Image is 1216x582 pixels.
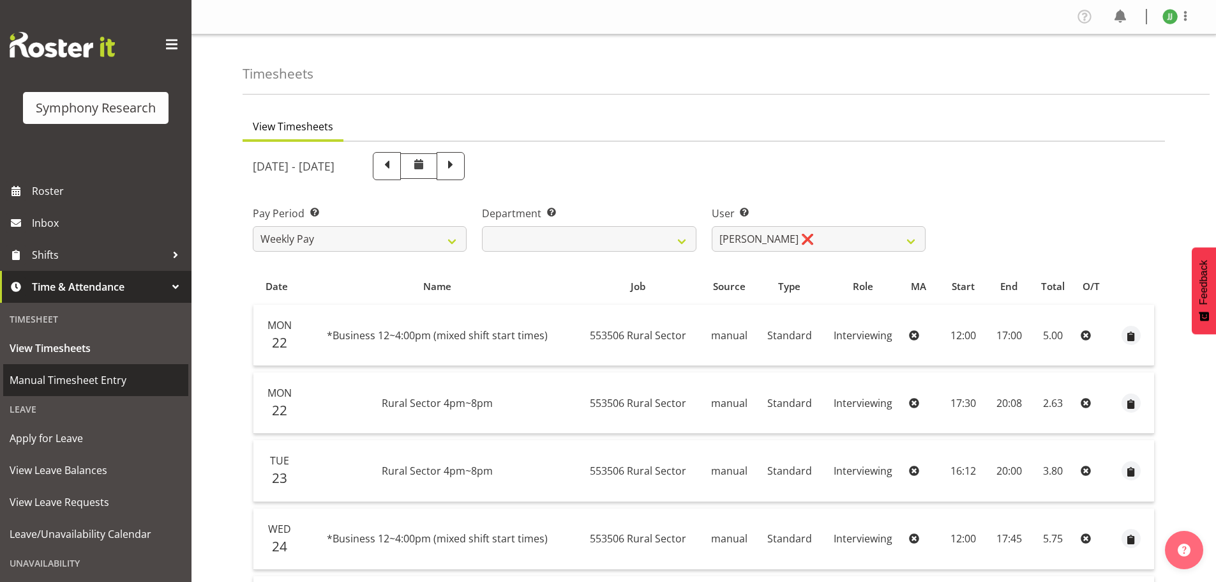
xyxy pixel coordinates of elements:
span: 553506 Rural Sector [590,328,686,342]
span: Interviewing [834,464,892,478]
span: Rural Sector 4pm~8pm [382,464,493,478]
span: 23 [272,469,287,487]
span: Type [778,279,800,294]
span: manual [711,396,747,410]
a: View Leave Balances [3,454,188,486]
h5: [DATE] - [DATE] [253,159,334,173]
span: Interviewing [834,532,892,546]
td: 12:00 [939,509,987,570]
span: Name [423,279,451,294]
a: View Timesheets [3,332,188,364]
td: 5.00 [1030,305,1076,366]
img: help-xxl-2.png [1178,544,1190,556]
a: Manual Timesheet Entry [3,364,188,396]
a: View Leave Requests [3,486,188,518]
div: Unavailability [3,550,188,576]
span: Tue [270,454,289,468]
span: Wed [268,522,291,536]
span: manual [711,328,747,342]
span: View Timesheets [253,119,333,134]
span: Total [1041,279,1065,294]
span: 553506 Rural Sector [590,464,686,478]
td: Standard [757,305,822,366]
td: 12:00 [939,305,987,366]
span: Interviewing [834,396,892,410]
td: 17:45 [987,509,1030,570]
div: Symphony Research [36,98,156,118]
td: 17:00 [987,305,1030,366]
td: Standard [757,372,822,434]
span: Job [631,279,645,294]
img: joshua-joel11891.jpg [1162,9,1178,24]
span: Time & Attendance [32,277,166,296]
span: Start [952,279,975,294]
span: View Leave Balances [10,461,182,480]
span: *Business 12~4:00pm (mixed shift start times) [327,328,548,342]
span: 22 [272,401,287,419]
td: 5.75 [1030,509,1076,570]
span: Inbox [32,213,185,233]
span: Date [266,279,288,294]
span: Manual Timesheet Entry [10,371,182,390]
span: Mon [267,318,292,332]
span: Apply for Leave [10,429,182,448]
button: Feedback - Show survey [1192,247,1216,334]
img: Rosterit website logo [10,32,115,57]
span: manual [711,532,747,546]
span: Shifts [32,245,166,264]
label: Department [482,206,696,221]
td: Standard [757,509,822,570]
span: Leave/Unavailability Calendar [10,525,182,544]
span: *Business 12~4:00pm (mixed shift start times) [327,532,548,546]
span: 24 [272,537,287,555]
h4: Timesheets [243,66,313,81]
span: View Leave Requests [10,493,182,512]
td: 20:08 [987,372,1030,434]
span: Mon [267,386,292,400]
td: 2.63 [1030,372,1076,434]
span: Source [713,279,746,294]
span: Rural Sector 4pm~8pm [382,396,493,410]
span: 553506 Rural Sector [590,396,686,410]
span: Feedback [1198,260,1210,305]
td: 17:30 [939,372,987,434]
span: 553506 Rural Sector [590,532,686,546]
span: 22 [272,333,287,351]
span: MA [911,279,926,294]
span: Role [853,279,873,294]
label: User [712,206,926,221]
div: Leave [3,396,188,422]
td: 16:12 [939,440,987,502]
label: Pay Period [253,206,467,221]
span: Interviewing [834,328,892,342]
span: manual [711,464,747,478]
span: Roster [32,181,185,201]
td: Standard [757,440,822,502]
span: View Timesheets [10,339,182,358]
span: End [1000,279,1017,294]
td: 3.80 [1030,440,1076,502]
div: Timesheet [3,306,188,332]
a: Leave/Unavailability Calendar [3,518,188,550]
span: O/T [1083,279,1100,294]
a: Apply for Leave [3,422,188,454]
td: 20:00 [987,440,1030,502]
